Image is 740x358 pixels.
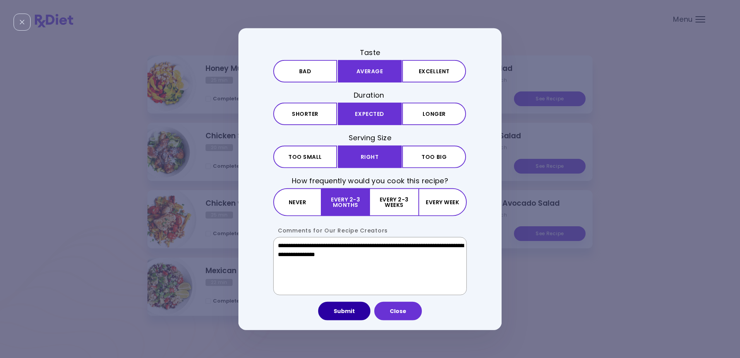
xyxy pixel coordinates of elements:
button: Every week [418,188,467,216]
button: Every 2-3 months [322,188,370,216]
button: Longer [402,103,466,125]
button: Shorter [273,103,337,125]
span: Too small [288,154,322,159]
button: Bad [273,60,337,83]
h3: Duration [273,90,467,100]
button: Too big [402,145,466,168]
h3: How frequently would you cook this recipe? [273,176,467,185]
button: Average [338,60,402,83]
div: Close [14,14,31,31]
button: Every 2-3 weeks [370,188,418,216]
button: Never [273,188,322,216]
button: Submit [318,301,370,320]
button: Close [374,301,422,320]
h3: Serving Size [273,133,467,143]
button: Excellent [402,60,466,83]
button: Right [338,145,402,168]
span: Too big [421,154,447,159]
h3: Taste [273,48,467,57]
button: Too small [273,145,337,168]
label: Comments for Our Recipe Creators [273,226,388,234]
button: Expected [338,103,402,125]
